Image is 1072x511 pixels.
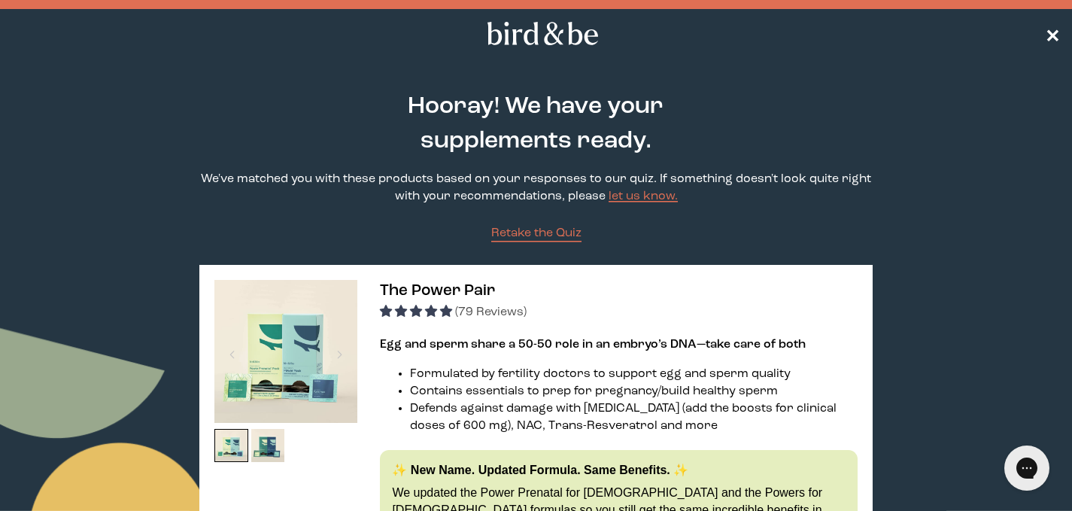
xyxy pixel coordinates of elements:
iframe: Gorgias live chat messenger [997,440,1057,496]
span: 4.92 stars [380,306,455,318]
span: ✕ [1045,25,1060,43]
li: Formulated by fertility doctors to support egg and sperm quality [410,366,857,383]
li: Defends against damage with [MEDICAL_DATA] (add the boosts for clinical doses of 600 mg), NAC, Tr... [410,400,857,435]
a: ✕ [1045,20,1060,47]
a: let us know. [609,190,678,202]
img: thumbnail image [214,280,357,423]
strong: Egg and sperm share a 50-50 role in an embryo’s DNA—take care of both [380,339,806,351]
p: We've matched you with these products based on your responses to our quiz. If something doesn't l... [199,171,872,205]
li: Contains essentials to prep for pregnancy/build healthy sperm [410,383,857,400]
img: thumbnail image [214,429,248,463]
span: The Power Pair [380,283,495,299]
span: Retake the Quiz [491,227,582,239]
a: Retake the Quiz [491,225,582,242]
strong: ✨ New Name. Updated Formula. Same Benefits. ✨ [392,464,688,476]
img: thumbnail image [251,429,285,463]
span: (79 Reviews) [455,306,527,318]
h2: Hooray! We have your supplements ready. [334,90,738,159]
